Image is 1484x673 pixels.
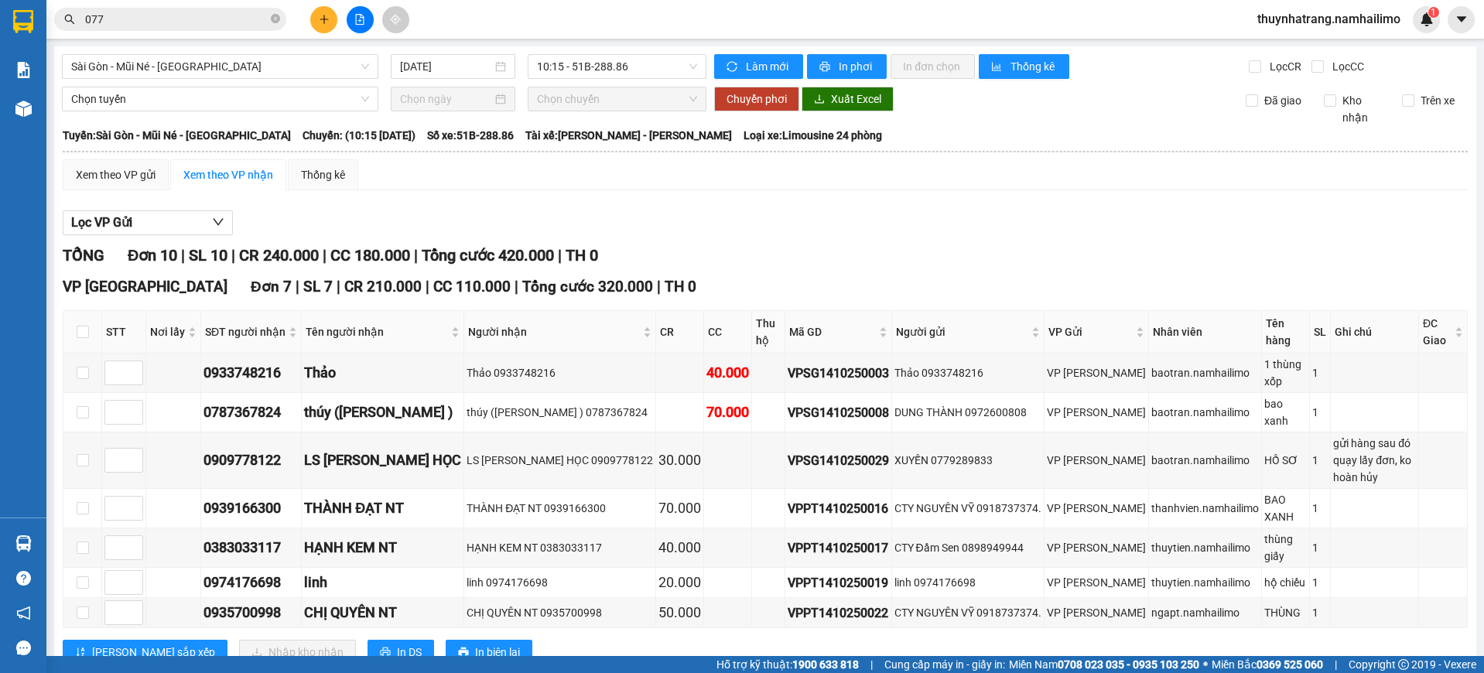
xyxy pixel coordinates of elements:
button: downloadNhập kho nhận [239,640,356,664]
div: 0909778122 [203,449,299,471]
div: VPPT1410250016 [788,499,889,518]
span: thuynhatrang.namhailimo [1245,9,1413,29]
td: thúy (mai Vân ) [302,393,464,432]
span: download [814,94,825,106]
td: VPSG1410250003 [785,354,892,393]
span: sort-ascending [75,647,86,659]
span: | [414,246,418,265]
span: Chọn tuyến [71,87,369,111]
div: VPPT1410250019 [788,573,889,593]
span: | [181,246,185,265]
div: DUNG THÀNH 0972600808 [894,404,1041,421]
span: file-add [354,14,365,25]
span: SĐT người nhận [205,323,286,340]
div: Thảo 0933748216 [467,364,653,381]
div: VP [PERSON_NAME] [1047,539,1146,556]
span: printer [458,647,469,659]
div: thúy ([PERSON_NAME] ) [304,401,461,423]
div: 50.000 [658,602,701,623]
span: bar-chart [991,61,1004,73]
div: linh 0974176698 [894,574,1041,591]
span: VP Gửi [1048,323,1133,340]
span: | [231,246,235,265]
span: Đơn 10 [128,246,177,265]
button: aim [382,6,409,33]
th: CR [656,311,704,354]
div: gửi hàng sau đó quạy lấy đơn, ko hoàn hủy [1333,435,1416,486]
div: HỒ SƠ [1264,452,1308,469]
span: TH 0 [566,246,598,265]
button: printerIn biên lai [446,640,532,664]
span: Nơi lấy [150,323,185,340]
span: In DS [397,644,422,661]
div: thúy ([PERSON_NAME] ) 0787367824 [467,404,653,421]
span: printer [819,61,833,73]
button: caret-down [1448,6,1475,33]
span: Người nhận [468,323,640,340]
div: thùng giấy [1264,531,1308,565]
button: In đơn chọn [891,54,975,79]
div: VP [PERSON_NAME] [1047,574,1146,591]
img: warehouse-icon [15,101,32,117]
span: 10:15 - 51B-288.86 [537,55,698,78]
span: Xuất Excel [831,91,881,108]
div: LS [PERSON_NAME] HỌC 0909778122 [467,452,653,469]
span: Đơn 7 [251,278,292,296]
div: thuytien.namhailimo [1151,539,1259,556]
span: Tên người nhận [306,323,448,340]
span: | [426,278,429,296]
td: VP Phạm Ngũ Lão [1045,354,1149,393]
span: Chọn chuyến [537,87,698,111]
span: | [296,278,299,296]
div: VP [PERSON_NAME] [1047,364,1146,381]
div: HẠNH KEM NT 0383033117 [467,539,653,556]
span: ĐC Giao [1423,315,1452,349]
span: Lọc CC [1326,58,1366,75]
td: VPPT1410250019 [785,568,892,598]
span: 1 [1431,7,1436,18]
input: 14/10/2025 [400,58,492,75]
strong: 0369 525 060 [1257,658,1323,671]
span: In biên lai [475,644,520,661]
sup: 1 [1428,7,1439,18]
div: VPPT1410250017 [788,538,889,558]
div: THÙNG [1264,604,1308,621]
span: Trên xe [1414,92,1461,109]
td: 0935700998 [201,598,302,628]
td: VPPT1410250017 [785,528,892,568]
td: VPPT1410250022 [785,598,892,628]
td: VPPT1410250016 [785,489,892,528]
div: LS [PERSON_NAME] HỌC [304,449,461,471]
span: | [657,278,661,296]
div: thuytien.namhailimo [1151,574,1259,591]
span: Miền Bắc [1212,656,1323,673]
span: Người gửi [896,323,1028,340]
span: Cung cấp máy in - giấy in: [884,656,1005,673]
img: icon-new-feature [1420,12,1434,26]
div: VPSG1410250008 [788,403,889,422]
button: syncLàm mới [714,54,803,79]
span: SL 7 [303,278,333,296]
span: Tổng cước 320.000 [522,278,653,296]
img: solution-icon [15,62,32,78]
div: 1 [1312,500,1328,517]
div: CTY Đầm Sen 0898949944 [894,539,1041,556]
div: 1 [1312,574,1328,591]
span: Miền Nam [1009,656,1199,673]
div: baotran.namhailimo [1151,404,1259,421]
div: VP [PERSON_NAME] [1047,404,1146,421]
span: | [337,278,340,296]
span: Đã giao [1258,92,1308,109]
button: sort-ascending[PERSON_NAME] sắp xếp [63,640,227,664]
span: Thống kê [1010,58,1057,75]
th: SL [1310,311,1331,354]
div: 30.000 [658,449,701,471]
span: caret-down [1455,12,1469,26]
div: Thảo 0933748216 [894,364,1041,381]
span: down [212,216,224,228]
span: Sài Gòn - Mũi Né - Nha Trang [71,55,369,78]
div: 1 [1312,604,1328,621]
td: VP Phạm Ngũ Lão [1045,393,1149,432]
span: SL 10 [189,246,227,265]
td: VP Phạm Ngũ Lão [1045,432,1149,489]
